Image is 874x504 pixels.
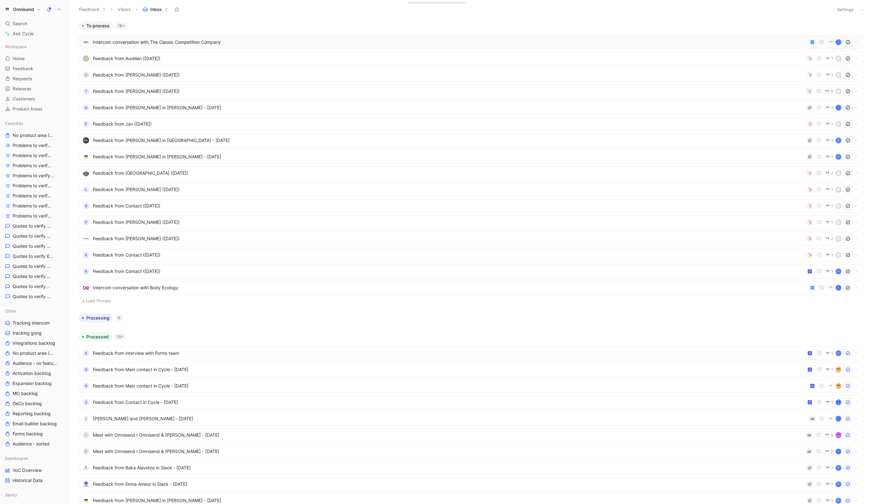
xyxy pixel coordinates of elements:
[831,237,833,241] span: 2
[3,369,66,378] a: Activation backlog
[836,56,841,61] div: A
[3,318,66,328] a: Tracking intercom
[79,379,863,393] a: RFeedback from Main contact in Cycle - [DATE]avatar
[3,131,66,140] a: No product area (Unknowns)
[79,52,863,65] a: logoFeedback from Aurélien ([DATE])1A
[115,5,134,14] button: Views
[13,380,52,387] span: Expansion backlog
[93,284,807,292] span: Intercom conversation with Body Ecology
[79,117,863,131] a: FFeedback from Jan ([DATE])1A
[93,55,804,62] span: Feedback from Aurélien ([DATE])
[831,106,833,110] span: 1
[93,186,804,193] span: Feedback from [PERSON_NAME] ([DATE])
[831,351,833,355] span: 1
[824,202,834,209] button: 1
[93,88,803,95] span: Feedback from [PERSON_NAME] ([DATE])
[824,497,834,504] button: 1
[836,171,841,175] div: K
[83,121,89,127] div: F
[824,88,834,95] button: 3
[836,89,841,93] div: M
[79,35,863,49] a: logoIntercom conversation with The Classic Competition CompanyK
[5,492,17,498] span: Sanity
[93,415,807,422] span: [PERSON_NAME] and [PERSON_NAME] - [DATE]
[824,71,834,78] button: 1
[3,161,66,170] a: Problems to verify DeCo
[79,412,863,426] a: logo[PERSON_NAME] and [PERSON_NAME] - [DATE]Ž
[13,223,53,229] span: Quotes to verify Activation
[86,334,109,340] span: Processed
[831,122,833,126] span: 1
[831,433,833,437] span: 3
[824,170,834,177] button: 2
[13,350,54,356] span: No product area (Unknowns)
[824,350,834,357] button: 1
[3,201,66,211] a: Problems to verify MO
[83,235,89,242] img: logo
[79,101,863,115] a: QFeedback from [PERSON_NAME] in [PERSON_NAME] - [DATE]1K
[79,133,863,147] a: logoFeedback from [PERSON_NAME] in [GEOGRAPHIC_DATA] - [DATE]1avatar
[831,73,833,77] span: 1
[79,84,863,98] a: TFeedback from [PERSON_NAME] ([DATE])3M
[3,181,66,190] a: Problems to verify Expansion
[114,334,126,340] div: 15+
[83,285,89,291] img: logo
[5,43,27,50] span: Workspace
[831,204,833,208] span: 1
[824,186,834,193] button: 1
[5,455,28,462] span: Dashboards
[4,6,10,13] img: Omnisend
[93,268,804,275] span: Feedback from Contact ([DATE])
[3,490,66,501] div: Sanity
[93,137,804,144] span: Feedback from [PERSON_NAME] in [GEOGRAPHIC_DATA] - [DATE]
[79,346,863,360] a: KFeedback from interview with Forms team1avatar
[93,202,804,210] span: Feedback from Contact ([DATE])
[831,220,833,224] span: 1
[3,272,66,281] a: Quotes to verify Forms
[3,282,66,291] a: Quotes to verify MO
[3,19,66,28] div: Search
[836,498,841,503] img: avatar
[3,466,66,475] a: VoC Overview
[13,360,58,366] span: Audience - no feature tag
[83,366,89,373] div: R
[13,86,32,92] span: Releases
[3,94,66,104] a: Customers
[13,203,52,209] span: Problems to verify MO
[3,476,66,485] a: Historical Data
[836,449,841,454] div: K
[13,243,52,249] span: Quotes to verify DeCo
[3,29,66,38] a: Ask Cycle
[3,409,66,418] a: Reporting backlog
[831,368,833,371] span: 1
[93,251,804,259] span: Feedback from Contact ([DATE])
[3,64,66,73] a: Feedback
[83,465,89,471] img: logo
[13,441,49,447] span: Audience - sorted
[13,421,57,427] span: Email builder backlog
[83,170,89,176] img: logo
[13,183,54,189] span: Problems to verify Expansion
[836,351,841,355] img: avatar
[83,186,89,193] div: L
[824,137,834,144] button: 1
[3,399,66,408] a: DeCo backlog
[3,338,66,348] a: Integrations backlog
[93,218,804,226] span: Feedback from [PERSON_NAME] ([DATE])
[79,332,112,341] button: Processed
[13,20,27,27] span: Search
[93,399,804,406] span: Feedback from Contact in Cycle - [DATE]
[3,54,66,63] a: Home
[831,269,833,273] span: 1
[13,477,43,484] span: Historical Data
[824,153,834,160] button: 1
[79,150,863,164] a: logoFeedback from [PERSON_NAME] in [PERSON_NAME] - [DATE]1avatar
[93,169,804,177] span: Feedback from [GEOGRAPHIC_DATA] ([DATE])
[93,448,803,455] span: Meet with Omnisend I Omnisend & [PERSON_NAME] - [DATE]
[3,262,66,271] a: Quotes to verify Expansion
[79,314,113,322] button: Processing
[93,38,807,46] span: Intercom conversation with The Classic Competition Company
[83,72,89,78] div: c
[79,232,863,246] a: logoFeedback from [PERSON_NAME] ([DATE])2K
[13,400,42,407] span: DeCo backlog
